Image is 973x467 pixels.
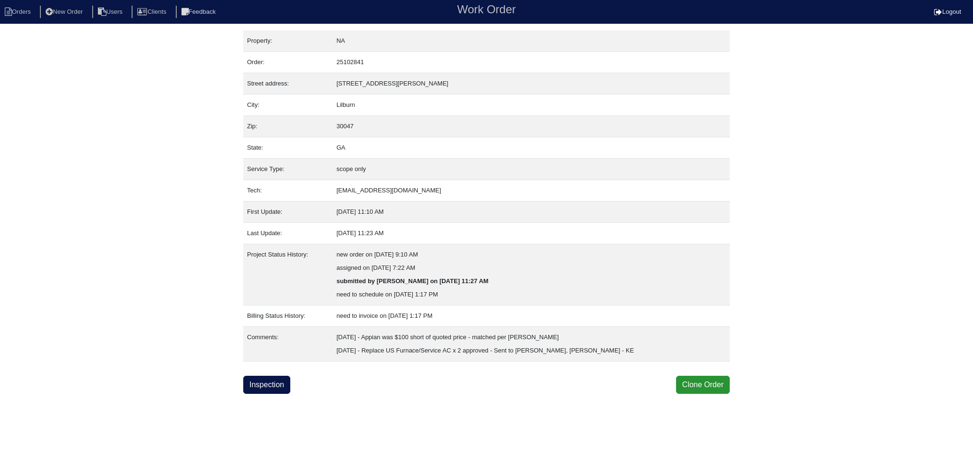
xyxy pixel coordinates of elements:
a: Clients [132,8,174,15]
td: Comments: [243,327,333,362]
td: [DATE] - Appian was $100 short of quoted price - matched per [PERSON_NAME] [DATE] - Replace US Fu... [333,327,730,362]
td: [STREET_ADDRESS][PERSON_NAME] [333,73,730,95]
td: NA [333,30,730,52]
button: Clone Order [676,376,730,394]
a: Inspection [243,376,290,394]
td: Order: [243,52,333,73]
td: Zip: [243,116,333,137]
td: [DATE] 11:10 AM [333,201,730,223]
td: Last Update: [243,223,333,244]
li: Clients [132,6,174,19]
a: New Order [40,8,90,15]
td: 25102841 [333,52,730,73]
td: [DATE] 11:23 AM [333,223,730,244]
td: State: [243,137,333,159]
td: Billing Status History: [243,305,333,327]
li: New Order [40,6,90,19]
a: Logout [934,8,961,15]
td: City: [243,95,333,116]
a: Users [92,8,130,15]
div: need to invoice on [DATE] 1:17 PM [336,309,726,323]
td: 30047 [333,116,730,137]
div: new order on [DATE] 9:10 AM [336,248,726,261]
td: Lilburn [333,95,730,116]
div: need to schedule on [DATE] 1:17 PM [336,288,726,301]
td: First Update: [243,201,333,223]
td: Street address: [243,73,333,95]
li: Users [92,6,130,19]
li: Feedback [176,6,223,19]
td: Property: [243,30,333,52]
div: assigned on [DATE] 7:22 AM [336,261,726,275]
td: Service Type: [243,159,333,180]
td: GA [333,137,730,159]
td: Project Status History: [243,244,333,305]
td: [EMAIL_ADDRESS][DOMAIN_NAME] [333,180,730,201]
td: scope only [333,159,730,180]
div: submitted by [PERSON_NAME] on [DATE] 11:27 AM [336,275,726,288]
td: Tech: [243,180,333,201]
